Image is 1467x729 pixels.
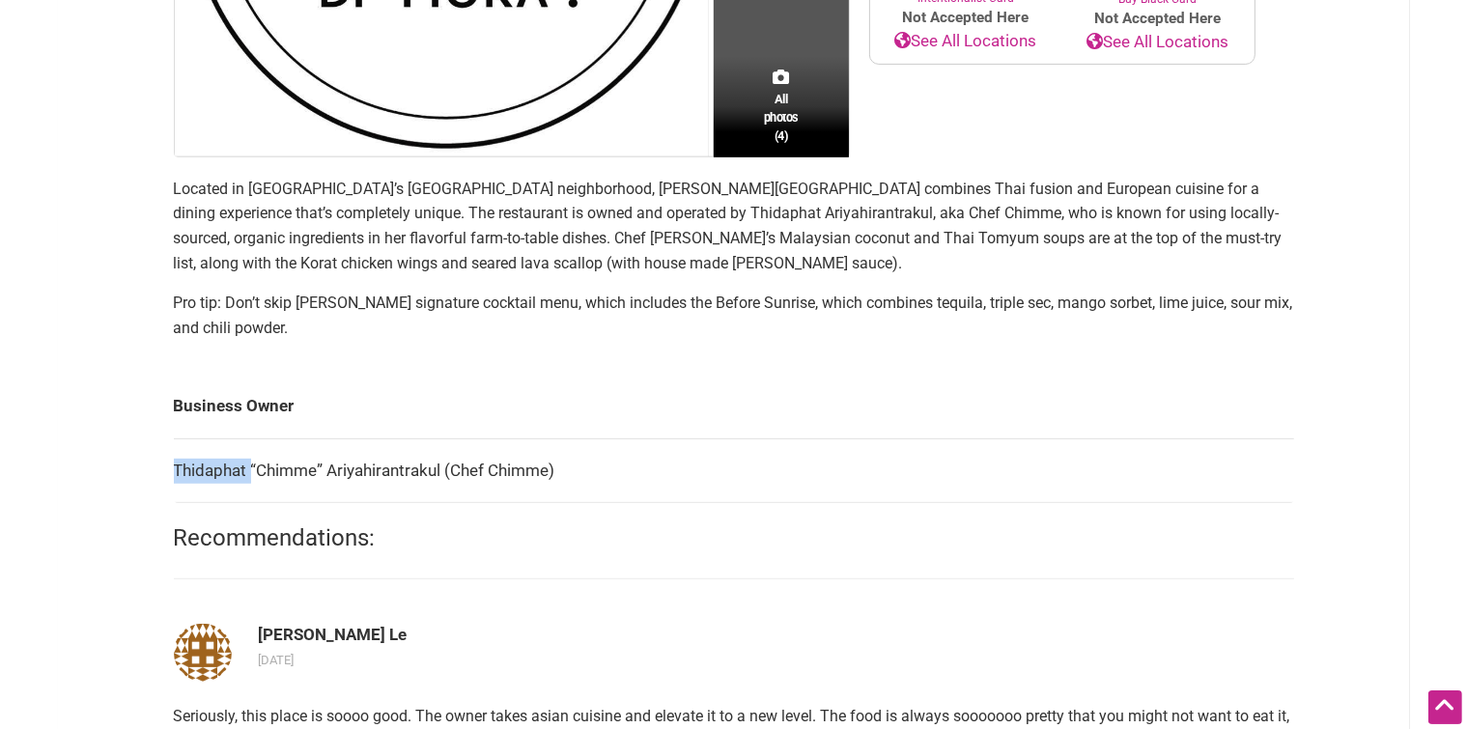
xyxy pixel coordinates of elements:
span: Not Accepted Here [870,7,1062,29]
a: See All Locations [1062,30,1255,55]
p: Pro tip: Don’t skip [PERSON_NAME] signature cocktail menu, which includes the Before Sunrise, whi... [174,291,1294,340]
div: Scroll Back to Top [1428,690,1462,724]
a: [DATE] [258,653,294,667]
a: See All Locations [870,29,1062,54]
td: Business Owner [174,375,1294,438]
span: All photos (4) [764,90,799,145]
td: Thidaphat “Chimme” Ariyahirantrakul (Chef Chimme) [174,438,1294,503]
span: Not Accepted Here [1062,8,1255,30]
time: May 6, 2021 @ 10:52 am [258,653,294,667]
h2: Recommendations: [174,522,1294,555]
b: [PERSON_NAME] Le [258,624,407,643]
p: Located in [GEOGRAPHIC_DATA]’s [GEOGRAPHIC_DATA] neighborhood, [PERSON_NAME][GEOGRAPHIC_DATA] com... [174,177,1294,275]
